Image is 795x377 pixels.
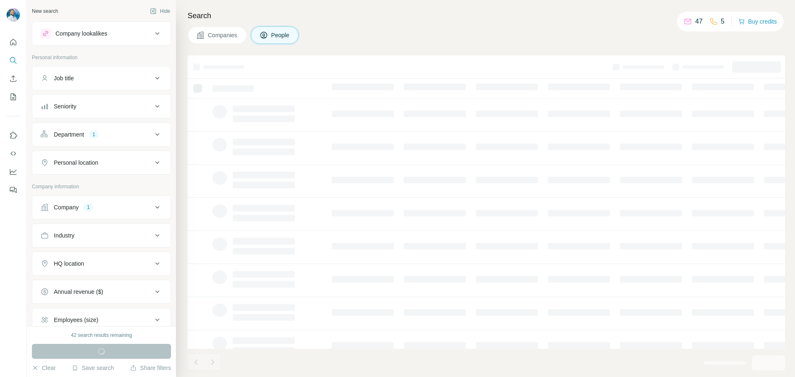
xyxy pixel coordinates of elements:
[32,7,58,15] div: New search
[32,68,171,88] button: Job title
[54,203,79,211] div: Company
[32,183,171,190] p: Company information
[32,54,171,61] p: Personal information
[7,89,20,104] button: My lists
[32,24,171,43] button: Company lookalikes
[32,96,171,116] button: Seniority
[54,288,103,296] div: Annual revenue ($)
[7,71,20,86] button: Enrich CSV
[32,310,171,330] button: Employees (size)
[54,102,76,110] div: Seniority
[7,146,20,161] button: Use Surfe API
[208,31,238,39] span: Companies
[54,158,98,167] div: Personal location
[32,282,171,302] button: Annual revenue ($)
[188,10,785,22] h4: Search
[54,74,74,82] div: Job title
[32,153,171,173] button: Personal location
[738,16,777,27] button: Buy credits
[7,182,20,197] button: Feedback
[32,125,171,144] button: Department1
[32,254,171,274] button: HQ location
[7,35,20,50] button: Quick start
[54,316,98,324] div: Employees (size)
[32,197,171,217] button: Company1
[32,364,55,372] button: Clear
[271,31,290,39] span: People
[32,226,171,245] button: Industry
[130,364,171,372] button: Share filters
[54,259,84,268] div: HQ location
[84,204,93,211] div: 1
[144,5,176,17] button: Hide
[54,231,75,240] div: Industry
[71,331,132,339] div: 42 search results remaining
[55,29,107,38] div: Company lookalikes
[54,130,84,139] div: Department
[721,17,725,26] p: 5
[89,131,99,138] div: 1
[7,164,20,179] button: Dashboard
[7,128,20,143] button: Use Surfe on LinkedIn
[72,364,114,372] button: Save search
[7,8,20,22] img: Avatar
[695,17,703,26] p: 47
[7,53,20,68] button: Search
